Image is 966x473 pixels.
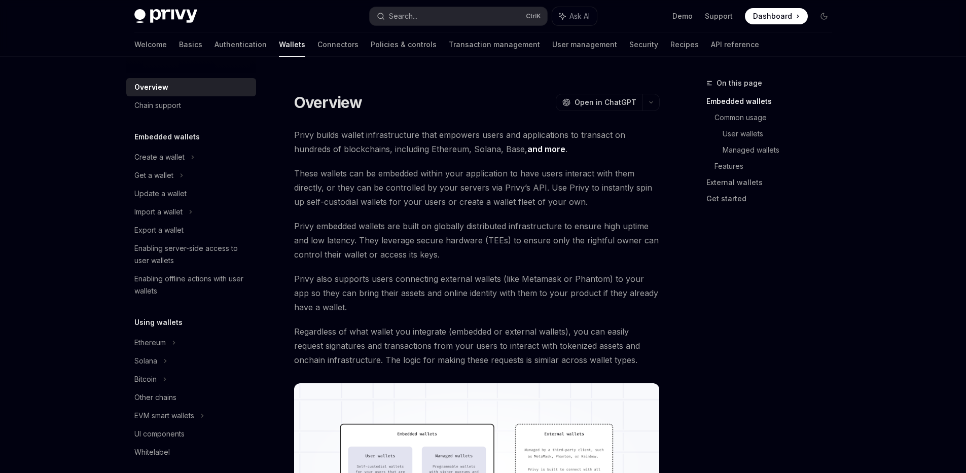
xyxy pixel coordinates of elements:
[294,219,660,262] span: Privy embedded wallets are built on globally distributed infrastructure to ensure high uptime and...
[134,131,200,143] h5: Embedded wallets
[527,144,565,155] a: and more
[569,11,590,21] span: Ask AI
[134,188,187,200] div: Update a wallet
[126,221,256,239] a: Export a wallet
[705,11,733,21] a: Support
[179,32,202,57] a: Basics
[126,270,256,300] a: Enabling offline actions with user wallets
[371,32,437,57] a: Policies & controls
[134,355,157,367] div: Solana
[134,428,185,440] div: UI components
[552,32,617,57] a: User management
[134,446,170,458] div: Whitelabel
[134,81,168,93] div: Overview
[134,273,250,297] div: Enabling offline actions with user wallets
[126,425,256,443] a: UI components
[717,77,762,89] span: On this page
[745,8,808,24] a: Dashboard
[126,185,256,203] a: Update a wallet
[672,11,693,21] a: Demo
[706,191,840,207] a: Get started
[294,128,660,156] span: Privy builds wallet infrastructure that empowers users and applications to transact on hundreds o...
[279,32,305,57] a: Wallets
[214,32,267,57] a: Authentication
[556,94,642,111] button: Open in ChatGPT
[134,224,184,236] div: Export a wallet
[714,158,840,174] a: Features
[714,110,840,126] a: Common usage
[134,99,181,112] div: Chain support
[294,93,363,112] h1: Overview
[126,78,256,96] a: Overview
[389,10,417,22] div: Search...
[670,32,699,57] a: Recipes
[294,324,660,367] span: Regardless of what wallet you integrate (embedded or external wallets), you can easily request si...
[134,169,173,181] div: Get a wallet
[317,32,359,57] a: Connectors
[629,32,658,57] a: Security
[126,388,256,407] a: Other chains
[753,11,792,21] span: Dashboard
[711,32,759,57] a: API reference
[294,272,660,314] span: Privy also supports users connecting external wallets (like Metamask or Phantom) to your app so t...
[706,174,840,191] a: External wallets
[134,242,250,267] div: Enabling server-side access to user wallets
[134,373,157,385] div: Bitcoin
[134,206,183,218] div: Import a wallet
[706,93,840,110] a: Embedded wallets
[294,166,660,209] span: These wallets can be embedded within your application to have users interact with them directly, ...
[575,97,636,107] span: Open in ChatGPT
[134,9,197,23] img: dark logo
[723,142,840,158] a: Managed wallets
[449,32,540,57] a: Transaction management
[723,126,840,142] a: User wallets
[126,96,256,115] a: Chain support
[134,151,185,163] div: Create a wallet
[134,316,183,329] h5: Using wallets
[134,337,166,349] div: Ethereum
[134,32,167,57] a: Welcome
[134,410,194,422] div: EVM smart wallets
[126,443,256,461] a: Whitelabel
[134,391,176,404] div: Other chains
[526,12,541,20] span: Ctrl K
[816,8,832,24] button: Toggle dark mode
[370,7,547,25] button: Search...CtrlK
[552,7,597,25] button: Ask AI
[126,239,256,270] a: Enabling server-side access to user wallets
